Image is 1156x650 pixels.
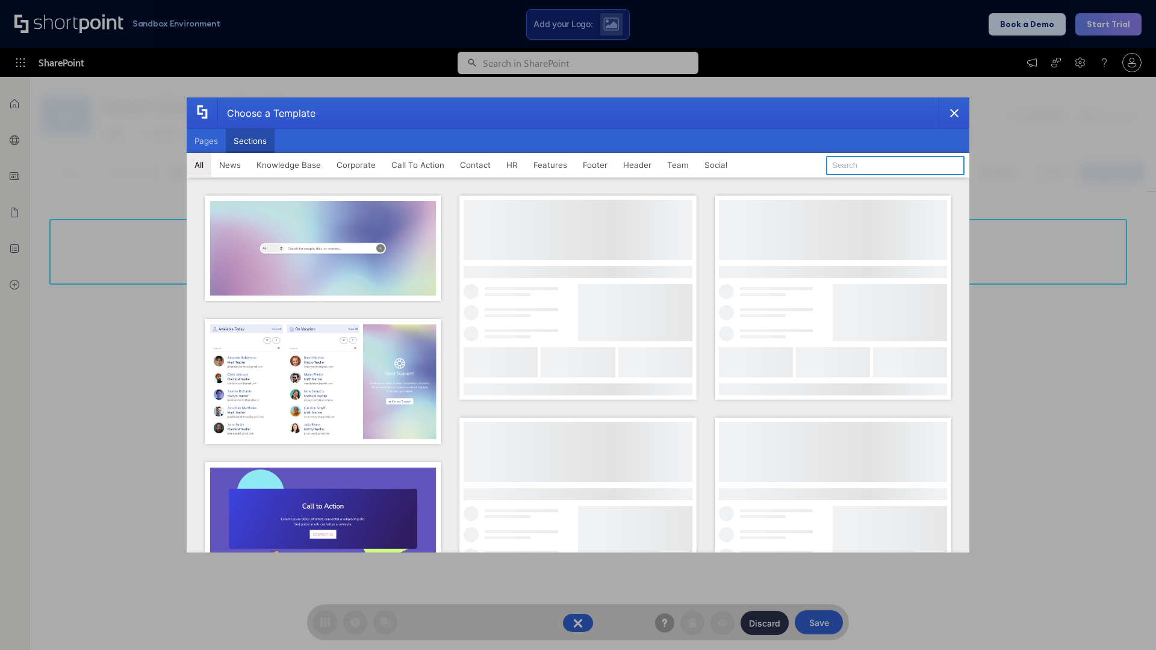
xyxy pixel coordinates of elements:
button: HR [499,153,526,177]
button: Team [659,153,697,177]
input: Search [826,156,965,175]
button: Header [615,153,659,177]
iframe: Chat Widget [1096,592,1156,650]
div: template selector [187,97,969,552]
button: Pages [187,129,226,153]
button: News [211,153,249,177]
button: Features [526,153,575,177]
button: Corporate [329,153,384,177]
button: Knowledge Base [249,153,329,177]
button: Social [697,153,735,177]
div: Choose a Template [217,98,315,128]
button: Footer [575,153,615,177]
button: Call To Action [384,153,452,177]
button: All [187,153,211,177]
button: Sections [226,129,275,153]
button: Contact [452,153,499,177]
